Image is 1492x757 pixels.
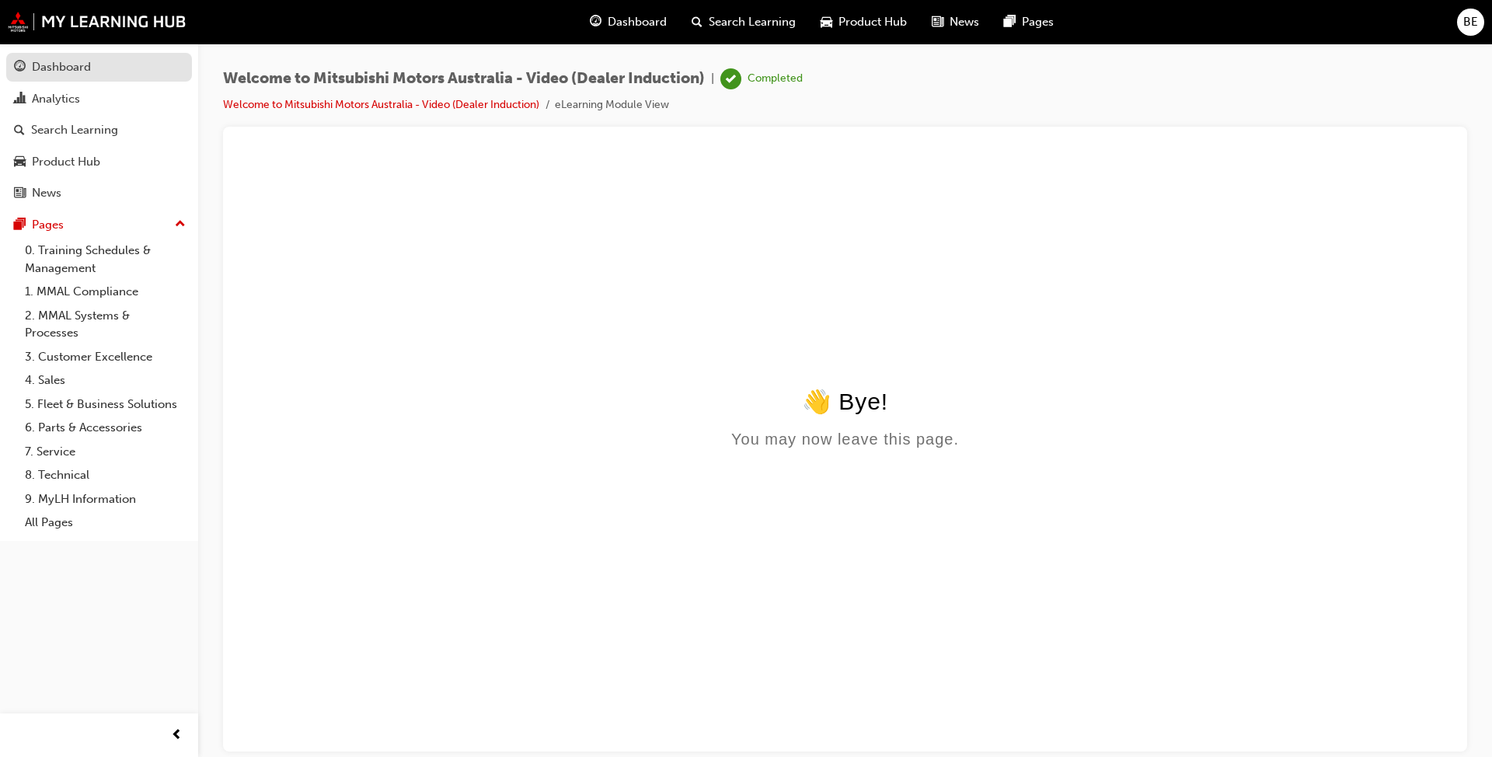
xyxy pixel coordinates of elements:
[175,215,186,235] span: up-icon
[932,12,943,32] span: news-icon
[950,13,979,31] span: News
[720,68,741,89] span: learningRecordVerb_COMPLETE-icon
[19,463,192,487] a: 8. Technical
[590,12,601,32] span: guage-icon
[821,12,832,32] span: car-icon
[8,12,186,32] img: mmal
[31,121,118,139] div: Search Learning
[1004,12,1016,32] span: pages-icon
[14,61,26,75] span: guage-icon
[6,85,192,113] a: Analytics
[19,368,192,392] a: 4. Sales
[992,6,1066,38] a: pages-iconPages
[577,6,679,38] a: guage-iconDashboard
[6,148,192,176] a: Product Hub
[32,90,80,108] div: Analytics
[14,92,26,106] span: chart-icon
[19,280,192,304] a: 1. MMAL Compliance
[838,13,907,31] span: Product Hub
[6,233,1213,260] div: 👋 Bye!
[6,53,192,82] a: Dashboard
[6,276,1213,294] div: You may now leave this page.
[808,6,919,38] a: car-iconProduct Hub
[709,13,796,31] span: Search Learning
[223,70,705,88] span: Welcome to Mitsubishi Motors Australia - Video (Dealer Induction)
[19,304,192,345] a: 2. MMAL Systems & Processes
[6,211,192,239] button: Pages
[19,345,192,369] a: 3. Customer Excellence
[6,50,192,211] button: DashboardAnalyticsSearch LearningProduct HubNews
[711,70,714,88] span: |
[32,216,64,234] div: Pages
[19,440,192,464] a: 7. Service
[555,96,669,114] li: eLearning Module View
[19,416,192,440] a: 6. Parts & Accessories
[748,72,803,86] div: Completed
[1022,13,1054,31] span: Pages
[32,58,91,76] div: Dashboard
[919,6,992,38] a: news-iconNews
[6,116,192,145] a: Search Learning
[19,239,192,280] a: 0. Training Schedules & Management
[1457,9,1484,36] button: BE
[6,179,192,208] a: News
[608,13,667,31] span: Dashboard
[171,726,183,745] span: prev-icon
[19,511,192,535] a: All Pages
[14,124,25,138] span: search-icon
[14,218,26,232] span: pages-icon
[32,184,61,202] div: News
[32,153,100,171] div: Product Hub
[679,6,808,38] a: search-iconSearch Learning
[692,12,702,32] span: search-icon
[14,155,26,169] span: car-icon
[19,392,192,417] a: 5. Fleet & Business Solutions
[14,187,26,201] span: news-icon
[223,98,539,111] a: Welcome to Mitsubishi Motors Australia - Video (Dealer Induction)
[19,487,192,511] a: 9. MyLH Information
[1463,13,1478,31] span: BE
